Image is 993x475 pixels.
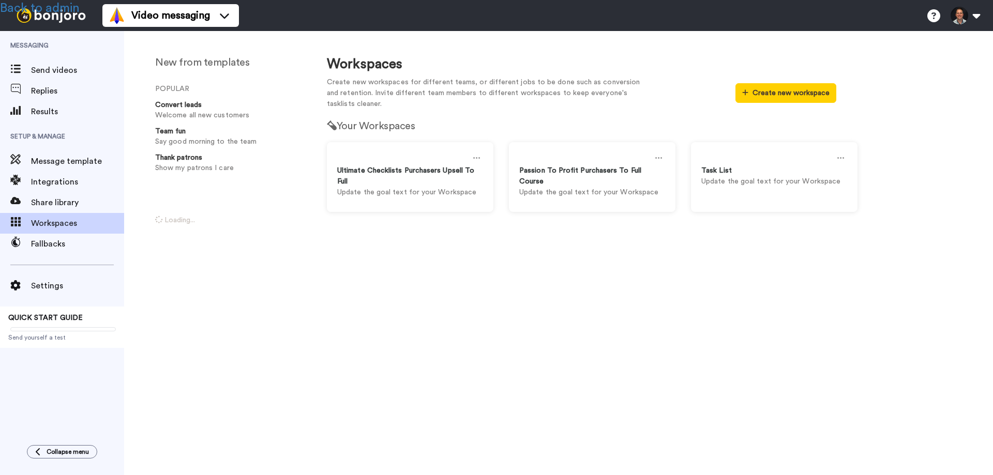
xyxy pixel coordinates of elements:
button: Collapse menu [27,445,97,458]
strong: Convert leads [155,101,202,109]
span: Workspaces [31,217,124,229]
span: Integrations [31,176,124,188]
strong: Thank patrons [155,154,202,161]
div: Ultimate Checklists Purchasers Upsell To Full [337,165,483,187]
span: Message template [31,155,124,167]
span: Send yourself a test [8,333,116,342]
h2: New from templates [155,57,306,68]
span: Fallbacks [31,238,124,250]
span: Collapse menu [47,448,89,456]
button: Create new workspace [735,83,836,103]
span: Send videos [31,64,124,76]
a: Thank patronsShow my patrons I care [150,152,306,174]
p: Update the goal text for your Workspace [337,187,483,198]
div: Passion To Profit Purchasers To Full Course [519,165,665,187]
p: Create new workspaces for different teams, or different jobs to be done such as conversion and re... [327,77,648,110]
a: Task ListUpdate the goal text for your Workspace [691,142,857,212]
img: vm-color.svg [109,7,125,24]
strong: Team fun [155,128,186,135]
span: Share library [31,196,124,209]
p: Welcome all new customers [155,110,302,121]
p: Update the goal text for your Workspace [519,187,665,198]
h2: Your Workspaces [327,120,857,132]
a: Passion To Profit Purchasers To Full CourseUpdate the goal text for your Workspace [509,142,675,212]
p: Say good morning to the team [155,136,302,147]
span: QUICK START GUIDE [8,314,83,321]
span: Video messaging [131,8,210,23]
span: Loading... [155,217,195,224]
div: Task List [701,165,847,176]
li: POPULAR [155,84,306,95]
a: Team funSay good morning to the team [150,126,306,147]
p: Update the goal text for your Workspace [701,176,847,187]
span: Replies [31,85,124,97]
p: Show my patrons I care [155,163,302,174]
span: Settings [31,280,124,292]
a: Create new workspace [735,89,836,97]
a: Convert leadsWelcome all new customers [150,100,306,121]
a: Ultimate Checklists Purchasers Upsell To FullUpdate the goal text for your Workspace [327,142,493,212]
span: Results [31,105,124,118]
h1: Workspaces [327,57,857,72]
